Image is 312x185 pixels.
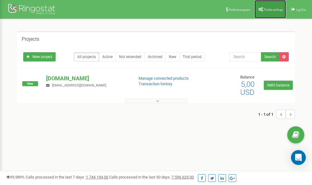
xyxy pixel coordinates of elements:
[261,52,279,61] button: Search
[74,52,99,61] a: All projects
[258,103,295,125] nav: ...
[23,52,56,61] a: New project
[264,8,283,11] span: Profile settings
[258,110,276,119] span: 1 - 1 of 1
[240,80,254,97] span: 5,00 USD
[172,175,194,179] u: 7 596 625,00
[46,74,128,82] p: [DOMAIN_NAME]
[22,36,39,42] h5: Projects
[229,52,261,61] input: Search
[291,150,306,165] div: Open Intercom Messenger
[264,81,293,90] a: Refill balance
[22,81,38,86] span: New
[240,75,254,79] span: Balance
[139,76,189,81] a: Manage connected products
[296,8,306,11] span: Log Out
[99,52,116,61] a: Active
[144,52,166,61] a: Archived
[116,52,145,61] a: Not extended
[6,175,25,179] span: 99,989%
[86,175,108,179] u: 1 744 194,00
[52,83,106,87] span: [EMAIL_ADDRESS][DOMAIN_NAME]
[165,52,180,61] a: New
[26,175,108,179] span: Calls processed in the last 7 days :
[179,52,205,61] a: Trial period
[109,175,194,179] span: Calls processed in the last 30 days :
[139,82,172,86] a: Transaction history
[229,8,250,11] span: Referral program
